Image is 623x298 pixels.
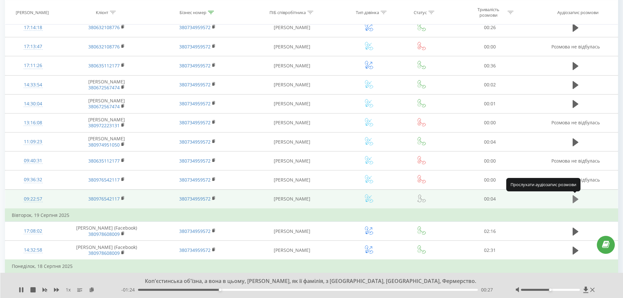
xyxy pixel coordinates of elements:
[179,177,211,183] a: 380734959572
[61,94,152,113] td: [PERSON_NAME]
[12,135,55,148] div: 11:09:23
[88,44,120,50] a: 380632108776
[551,158,600,164] span: Розмова не відбулась
[446,37,534,56] td: 00:00
[557,9,598,15] div: Аудіозапис розмови
[179,228,211,234] a: 380734959572
[66,287,71,293] span: 1 x
[446,222,534,241] td: 02:16
[88,24,120,30] a: 380632108776
[12,244,55,256] div: 14:32:58
[356,9,379,15] div: Тип дзвінка
[88,177,120,183] a: 380976542117
[481,287,493,293] span: 00:27
[88,250,120,256] a: 380978608009
[88,231,120,237] a: 380978608009
[179,24,211,30] a: 380734959572
[180,9,206,15] div: Бізнес номер
[243,170,341,189] td: [PERSON_NAME]
[243,94,341,113] td: [PERSON_NAME]
[77,278,539,285] div: Коп'єстинська об'їзна, а вона в цьому, [PERSON_NAME], як її фамілія, з [GEOGRAPHIC_DATA], [GEOGRA...
[471,7,506,18] div: Тривалість розмови
[243,18,341,37] td: [PERSON_NAME]
[243,222,341,241] td: [PERSON_NAME]
[61,222,152,241] td: [PERSON_NAME] (Facebook)
[506,178,580,191] div: Прослухати аудіозапис розмови
[446,56,534,75] td: 00:36
[551,44,600,50] span: Розмова не відбулась
[61,75,152,94] td: [PERSON_NAME]
[179,247,211,253] a: 380734959572
[12,116,55,129] div: 13:16:08
[179,196,211,202] a: 380734959572
[88,158,120,164] a: 380635112177
[88,84,120,91] a: 380672567474
[179,81,211,88] a: 380734959572
[446,151,534,170] td: 00:00
[179,62,211,69] a: 380734959572
[179,158,211,164] a: 380734959572
[243,151,341,170] td: [PERSON_NAME]
[549,289,552,291] div: Accessibility label
[446,113,534,132] td: 00:00
[88,142,120,148] a: 380974951050
[243,189,341,209] td: [PERSON_NAME]
[219,289,221,291] div: Accessibility label
[446,132,534,151] td: 00:04
[243,56,341,75] td: [PERSON_NAME]
[446,94,534,113] td: 00:01
[179,100,211,107] a: 380734959572
[179,44,211,50] a: 380734959572
[12,79,55,91] div: 14:33:54
[88,62,120,69] a: 380635112177
[446,241,534,260] td: 02:31
[243,37,341,56] td: [PERSON_NAME]
[88,103,120,110] a: 380672567474
[446,18,534,37] td: 00:26
[269,9,306,15] div: ПІБ співробітника
[243,75,341,94] td: [PERSON_NAME]
[61,113,152,132] td: [PERSON_NAME]
[179,119,211,126] a: 380734959572
[88,196,120,202] a: 380976542117
[5,209,618,222] td: Вівторок, 19 Серпня 2025
[12,97,55,110] div: 14:30:04
[243,132,341,151] td: [PERSON_NAME]
[179,139,211,145] a: 380734959572
[243,113,341,132] td: [PERSON_NAME]
[96,9,108,15] div: Клієнт
[446,75,534,94] td: 00:02
[121,287,138,293] span: - 01:24
[12,225,55,237] div: 17:08:02
[446,189,534,209] td: 00:04
[61,241,152,260] td: [PERSON_NAME] (Facebook)
[12,173,55,186] div: 09:36:32
[12,21,55,34] div: 17:14:18
[12,193,55,205] div: 09:22:57
[12,154,55,167] div: 09:40:31
[12,40,55,53] div: 17:13:47
[551,177,600,183] span: Розмова не відбулась
[414,9,427,15] div: Статус
[5,260,618,273] td: Понеділок, 18 Серпня 2025
[243,241,341,260] td: [PERSON_NAME]
[88,122,120,129] a: 380972223131
[551,119,600,126] span: Розмова не відбулась
[16,9,49,15] div: [PERSON_NAME]
[12,59,55,72] div: 17:11:26
[446,170,534,189] td: 00:00
[61,132,152,151] td: [PERSON_NAME]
